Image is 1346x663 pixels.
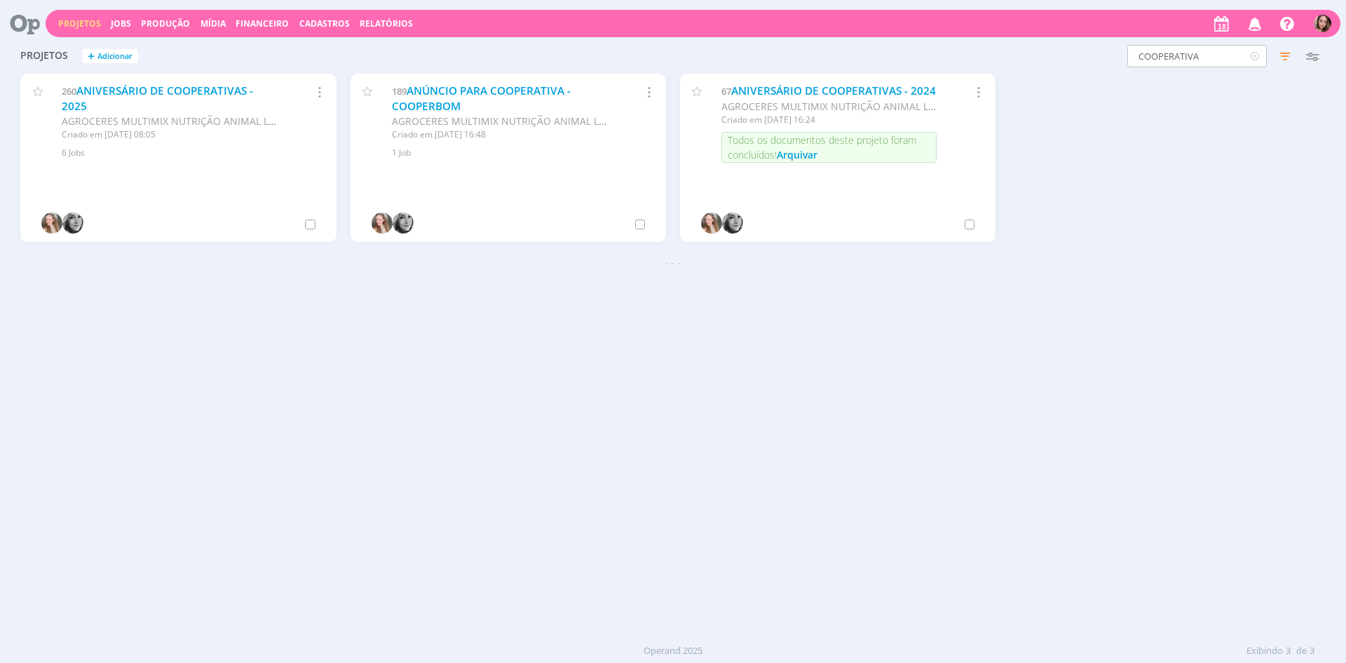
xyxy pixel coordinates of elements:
[54,18,105,29] button: Projetos
[392,147,649,159] div: 1 Job
[392,83,571,114] a: ANÚNCIO PARA COOPERATIVA - COOPERBOM
[107,18,135,29] button: Jobs
[196,18,230,29] button: Mídia
[392,85,407,98] span: 189
[777,148,817,161] span: Arquivar
[88,49,95,64] span: +
[58,18,101,29] a: Projetos
[137,18,194,29] button: Produção
[295,18,354,29] button: Cadastros
[62,147,319,159] div: 6 Jobs
[701,213,722,234] img: G
[62,213,83,234] img: J
[299,18,350,29] span: Cadastros
[231,18,293,29] button: Financeiro
[722,213,743,234] img: J
[731,83,936,98] a: ANIVERSÁRIO DE COOPERATIVAS - 2024
[721,85,731,98] span: 67
[82,49,138,64] button: +Adicionar
[1246,644,1283,658] span: Exibindo
[62,85,76,98] span: 260
[1296,644,1307,658] span: de
[721,114,937,126] div: Criado em [DATE] 16:24
[393,213,414,234] img: J
[1310,644,1314,658] span: 3
[721,100,950,113] span: AGROCERES MULTIMIX NUTRIÇÃO ANIMAL LTDA.
[360,18,413,29] a: Relatórios
[62,128,277,141] div: Criado em [DATE] 08:05
[392,128,607,141] div: Criado em [DATE] 16:48
[111,18,131,29] a: Jobs
[236,18,289,29] a: Financeiro
[1127,45,1267,67] input: Busca
[97,52,132,61] span: Adicionar
[1314,15,1331,32] img: T
[62,83,253,114] a: ANIVERSÁRIO DE COOPERATIVAS - 2025
[13,255,1333,269] div: - - -
[1286,644,1291,658] span: 3
[141,18,190,29] a: Produção
[41,213,62,234] img: G
[20,50,68,62] span: Projetos
[392,114,620,128] span: AGROCERES MULTIMIX NUTRIÇÃO ANIMAL LTDA.
[355,18,417,29] button: Relatórios
[200,18,226,29] a: Mídia
[62,114,290,128] span: AGROCERES MULTIMIX NUTRIÇÃO ANIMAL LTDA.
[728,133,916,161] span: Todos os documentos deste projeto foram concluídos!
[1313,11,1332,36] button: T
[372,213,393,234] img: G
